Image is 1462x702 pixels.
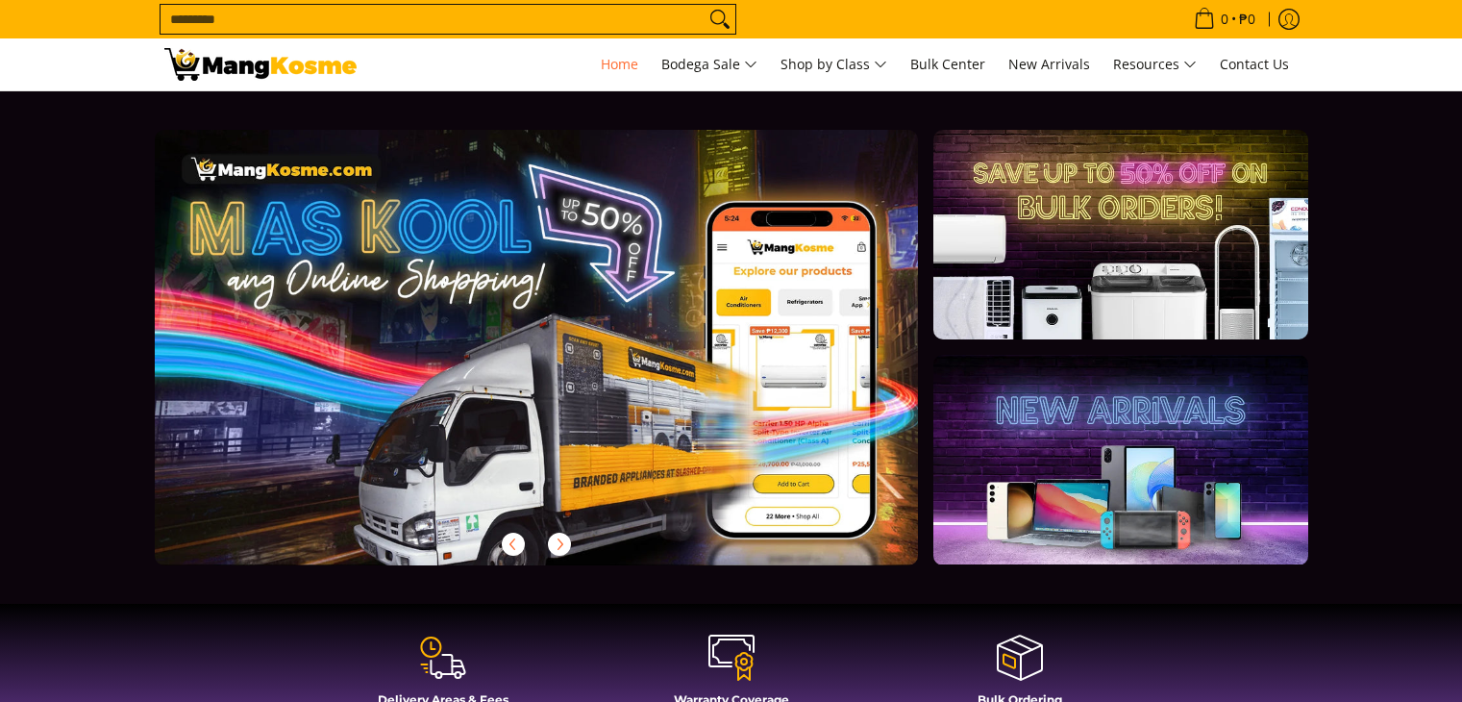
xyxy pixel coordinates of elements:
[901,38,995,90] a: Bulk Center
[1218,13,1231,26] span: 0
[1103,38,1206,90] a: Resources
[1188,9,1261,30] span: •
[1236,13,1258,26] span: ₱0
[1008,55,1090,73] span: New Arrivals
[781,53,887,77] span: Shop by Class
[591,38,648,90] a: Home
[164,48,357,81] img: Mang Kosme: Your Home Appliances Warehouse Sale Partner!
[601,55,638,73] span: Home
[999,38,1100,90] a: New Arrivals
[1210,38,1299,90] a: Contact Us
[155,130,980,596] a: More
[1113,53,1197,77] span: Resources
[492,523,534,565] button: Previous
[538,523,581,565] button: Next
[652,38,767,90] a: Bodega Sale
[661,53,757,77] span: Bodega Sale
[376,38,1299,90] nav: Main Menu
[705,5,735,34] button: Search
[1220,55,1289,73] span: Contact Us
[771,38,897,90] a: Shop by Class
[910,55,985,73] span: Bulk Center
